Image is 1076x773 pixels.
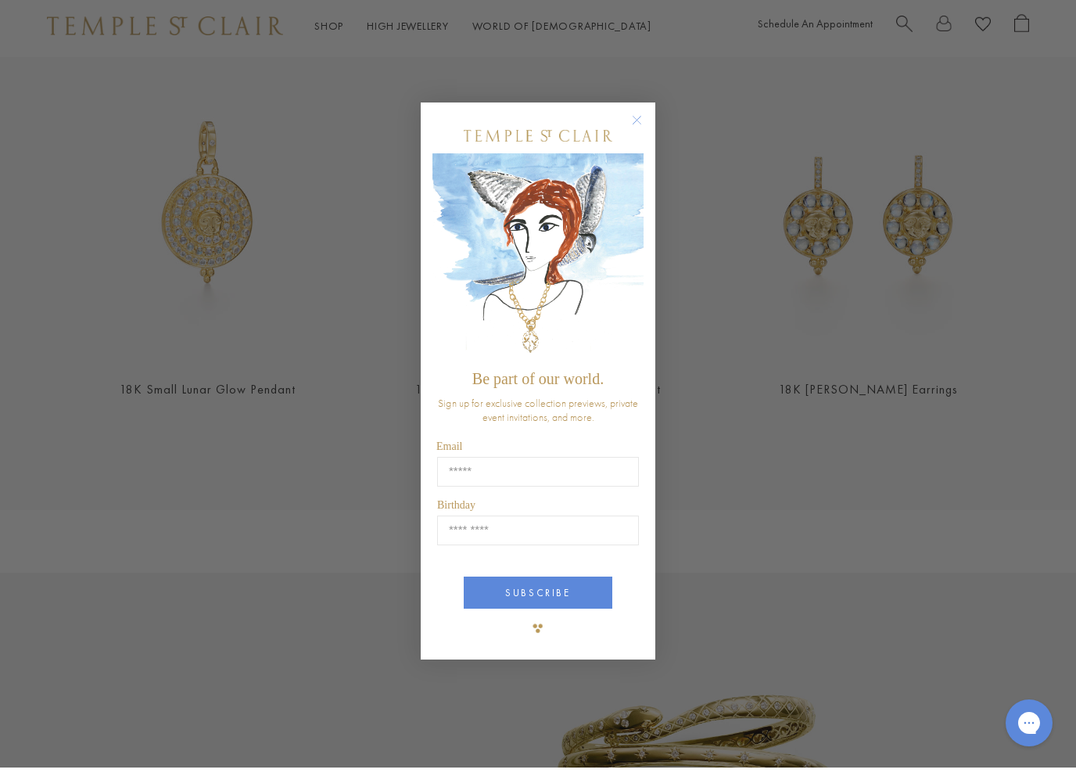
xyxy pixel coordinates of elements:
[437,462,639,492] input: Email
[464,135,612,147] img: Temple St. Clair
[436,446,462,458] span: Email
[522,618,554,649] img: TSC
[464,582,612,614] button: SUBSCRIBE
[438,401,638,430] span: Sign up for exclusive collection previews, private event invitations, and more.
[635,124,655,143] button: Close dialog
[432,159,644,368] img: c4a9eb12-d91a-4d4a-8ee0-386386f4f338.jpeg
[998,699,1060,757] iframe: Gorgias live chat messenger
[437,505,475,516] span: Birthday
[472,376,604,393] span: Be part of our world.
